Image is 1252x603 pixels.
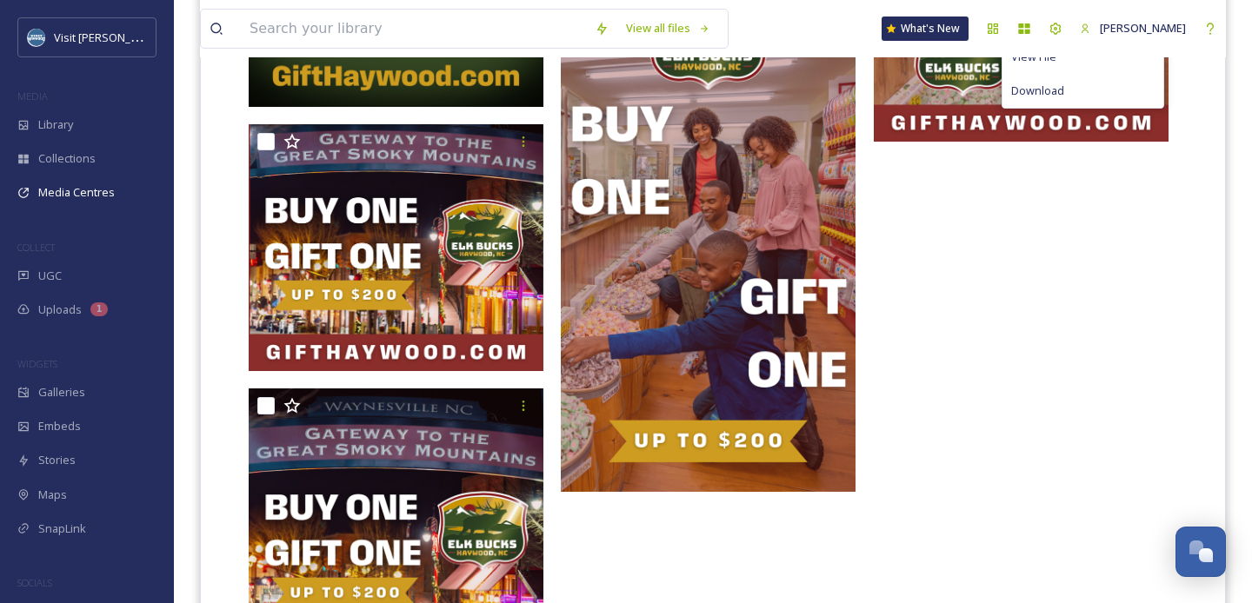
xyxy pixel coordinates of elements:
[38,150,96,167] span: Collections
[249,124,543,371] img: FB Post 1.png
[1100,20,1186,36] span: [PERSON_NAME]
[38,520,86,537] span: SnapLink
[17,241,55,254] span: COLLECT
[17,576,52,589] span: SOCIALS
[1071,11,1195,45] a: [PERSON_NAME]
[38,268,62,284] span: UGC
[1175,527,1226,577] button: Open Chat
[38,184,115,201] span: Media Centres
[882,17,969,41] a: What's New
[617,11,719,45] a: View all files
[38,452,76,468] span: Stories
[1011,83,1064,99] span: Download
[38,384,85,401] span: Galleries
[38,301,82,318] span: Uploads
[54,29,164,45] span: Visit [PERSON_NAME]
[17,89,48,103] span: MEDIA
[28,29,45,46] img: images.png
[38,116,73,133] span: Library
[38,487,67,503] span: Maps
[38,418,81,434] span: Embeds
[17,357,57,370] span: WIDGETS
[241,10,586,48] input: Search your library
[90,302,108,316] div: 1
